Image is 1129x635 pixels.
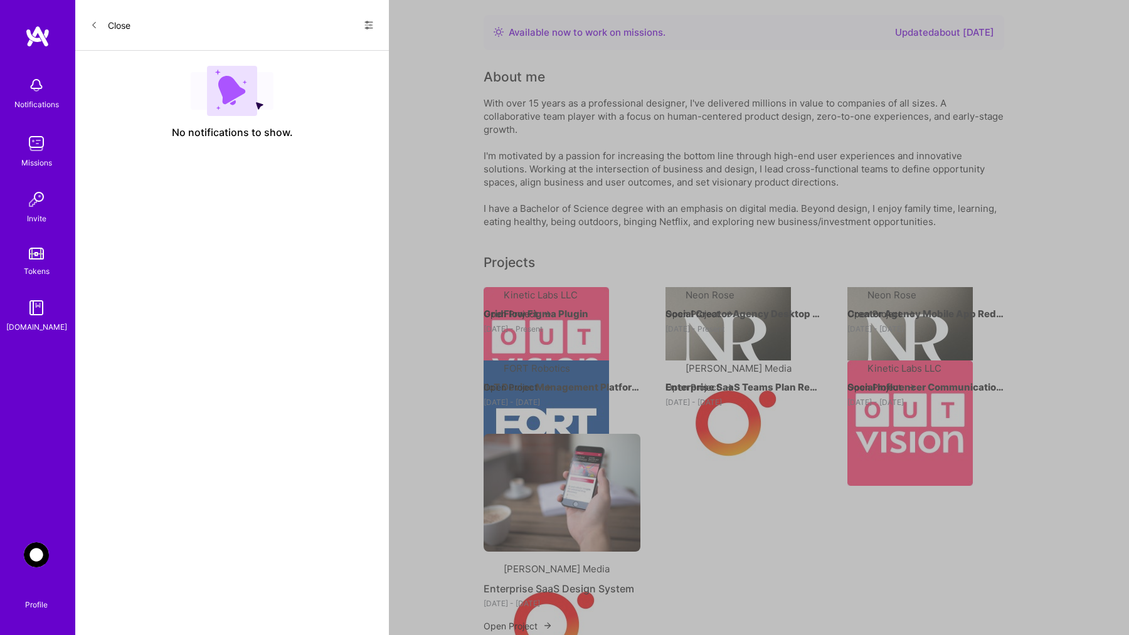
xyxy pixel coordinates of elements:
[24,187,49,212] img: Invite
[25,25,50,48] img: logo
[14,98,59,111] div: Notifications
[21,585,52,610] a: Profile
[172,126,293,139] span: No notifications to show.
[24,131,49,156] img: teamwork
[21,542,52,567] a: AnyTeam: Team for AI-Powered Sales Platform
[24,295,49,320] img: guide book
[24,542,49,567] img: AnyTeam: Team for AI-Powered Sales Platform
[90,15,130,35] button: Close
[21,156,52,169] div: Missions
[25,598,48,610] div: Profile
[191,66,273,116] img: empty
[24,265,50,278] div: Tokens
[27,212,46,225] div: Invite
[6,320,67,333] div: [DOMAIN_NAME]
[24,73,49,98] img: bell
[29,248,44,260] img: tokens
